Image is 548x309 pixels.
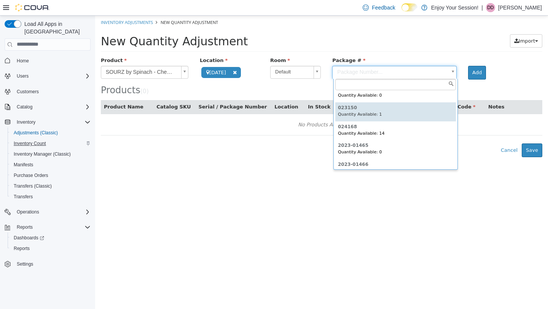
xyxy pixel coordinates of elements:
[14,172,48,178] span: Purchase Orders
[243,127,358,132] h6: 2023-01465
[17,209,39,215] span: Operations
[11,128,91,137] span: Adjustments (Classic)
[14,207,91,217] span: Operations
[2,117,94,127] button: Inventory
[14,207,42,217] button: Operations
[8,191,94,202] button: Transfers
[11,233,47,242] a: Dashboards
[11,233,91,242] span: Dashboards
[498,3,542,12] p: [PERSON_NAME]
[243,77,287,82] small: Quantity Available: 0
[14,183,52,189] span: Transfers (Classic)
[14,245,30,252] span: Reports
[11,160,91,169] span: Manifests
[17,89,39,95] span: Customers
[14,87,42,96] a: Customers
[14,259,91,269] span: Settings
[14,56,91,65] span: Home
[14,72,32,81] button: Users
[372,4,395,11] span: Feedback
[11,192,36,201] a: Transfers
[17,73,29,79] span: Users
[14,102,35,111] button: Catalog
[11,150,91,159] span: Inventory Manager (Classic)
[14,162,33,168] span: Manifests
[486,3,495,12] div: Devin D'Amelio
[14,223,91,232] span: Reports
[21,20,91,35] span: Load All Apps in [GEOGRAPHIC_DATA]
[2,86,94,97] button: Customers
[17,119,35,125] span: Inventory
[14,72,91,81] span: Users
[8,149,94,159] button: Inventory Manager (Classic)
[8,181,94,191] button: Transfers (Classic)
[401,3,417,11] input: Dark Mode
[14,140,46,147] span: Inventory Count
[11,182,91,191] span: Transfers (Classic)
[2,258,94,269] button: Settings
[11,244,33,253] a: Reports
[481,3,483,12] p: |
[11,139,49,148] a: Inventory Count
[2,102,94,112] button: Catalog
[243,147,358,151] h6: 2023-01466
[487,3,494,12] span: DD
[14,87,91,96] span: Customers
[8,243,94,254] button: Reports
[8,127,94,138] button: Adjustments (Classic)
[243,115,290,120] small: Quantity Available: 14
[14,130,58,136] span: Adjustments (Classic)
[14,194,33,200] span: Transfers
[2,55,94,66] button: Home
[8,159,94,170] button: Manifests
[11,171,91,180] span: Purchase Orders
[11,139,91,148] span: Inventory Count
[5,52,91,290] nav: Complex example
[14,56,32,65] a: Home
[14,260,36,269] a: Settings
[11,182,55,191] a: Transfers (Classic)
[14,235,44,241] span: Dashboards
[8,170,94,181] button: Purchase Orders
[8,138,94,149] button: Inventory Count
[17,104,32,110] span: Catalog
[431,3,479,12] p: Enjoy Your Session!
[11,128,61,137] a: Adjustments (Classic)
[15,4,49,11] img: Cova
[243,134,287,139] small: Quantity Available: 0
[8,233,94,243] a: Dashboards
[2,207,94,217] button: Operations
[243,90,358,95] h6: 023150
[11,160,36,169] a: Manifests
[14,223,36,232] button: Reports
[2,71,94,81] button: Users
[14,118,91,127] span: Inventory
[11,171,51,180] a: Purchase Orders
[17,58,29,64] span: Home
[14,151,71,157] span: Inventory Manager (Classic)
[11,244,91,253] span: Reports
[11,192,91,201] span: Transfers
[17,261,33,267] span: Settings
[14,102,91,111] span: Catalog
[2,222,94,233] button: Reports
[243,96,287,101] small: Quantity Available: 1
[11,150,74,159] a: Inventory Manager (Classic)
[14,118,38,127] button: Inventory
[243,109,358,114] h6: 024168
[17,224,33,230] span: Reports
